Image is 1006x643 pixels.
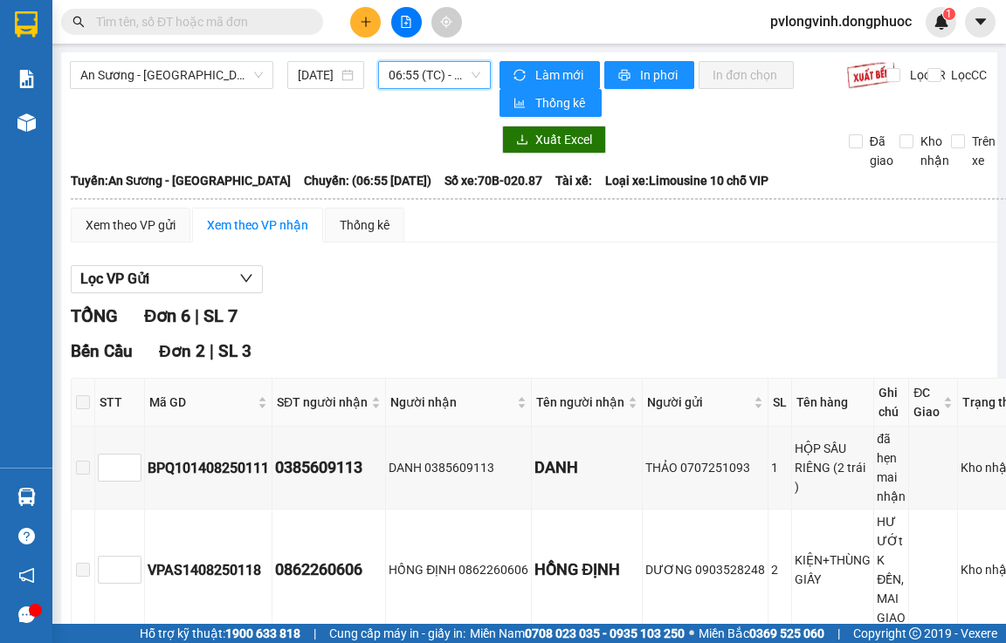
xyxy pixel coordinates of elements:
[500,61,600,89] button: syncLàm mới
[689,630,694,637] span: ⚪️
[18,567,35,584] span: notification
[304,171,431,190] span: Chuyến: (06:55 [DATE])
[17,488,36,506] img: warehouse-icon
[502,126,606,154] button: downloadXuất Excel
[389,458,528,477] div: DANH 0385609113
[756,10,926,32] span: pvlongvinh.dongphuoc
[390,393,513,412] span: Người nhận
[148,559,269,581] div: VPAS1408250118
[946,8,952,20] span: 1
[17,70,36,88] img: solution-icon
[792,379,874,427] th: Tên hàng
[534,455,639,480] div: DANH
[863,132,900,170] span: Đã giao
[225,626,300,640] strong: 1900 633 818
[145,427,272,510] td: BPQ101408250111
[525,626,685,640] strong: 0708 023 035 - 0935 103 250
[140,624,300,643] span: Hỗ trợ kỹ thuật:
[535,65,586,85] span: Làm mới
[389,62,480,88] span: 06:55 (TC) - 70B-020.87
[86,215,176,235] div: Xem theo VP gửi
[768,379,792,427] th: SL
[532,427,643,510] td: DANH
[500,89,602,117] button: bar-chartThống kê
[360,16,372,28] span: plus
[795,551,871,589] div: KIỆN+THÙNG GIẤY
[298,65,338,85] input: 15/08/2025
[903,65,948,85] span: Lọc CR
[400,16,412,28] span: file-add
[944,65,989,85] span: Lọc CC
[846,61,896,89] img: 9k=
[71,305,118,326] span: TỔNG
[640,65,680,85] span: In phơi
[513,69,528,83] span: sync
[771,560,789,579] div: 2
[389,560,528,579] div: HỒNG ĐỊNH 0862260606
[207,215,308,235] div: Xem theo VP nhận
[350,7,381,38] button: plus
[275,557,382,582] div: 0862260606
[391,7,422,38] button: file-add
[909,627,921,640] span: copyright
[536,393,624,412] span: Tên người nhận
[837,624,840,643] span: |
[218,341,251,361] span: SL 3
[877,512,906,627] div: HƯ ƯỚt K ĐỀN, MAI GIAO
[18,528,35,544] span: question-circle
[795,439,871,496] div: HỘP SẦU RIÊNG (2 trái )
[144,305,190,326] span: Đơn 6
[645,560,765,579] div: DƯƠNG 0903528248
[314,624,316,643] span: |
[239,271,253,285] span: down
[534,557,639,582] div: HỒNG ĐỊNH
[516,133,528,147] span: download
[749,626,824,640] strong: 0369 525 060
[15,11,38,38] img: logo-vxr
[96,12,302,31] input: Tìm tên, số ĐT hoặc mã đơn
[72,16,85,28] span: search
[431,7,462,38] button: aim
[605,171,768,190] span: Loại xe: Limousine 10 chỗ VIP
[80,268,149,290] span: Lọc VP Gửi
[513,97,528,111] span: bar-chart
[913,383,940,421] span: ĐC Giao
[275,455,382,480] div: 0385609113
[95,379,145,427] th: STT
[203,305,238,326] span: SL 7
[913,132,956,170] span: Kho nhận
[618,69,633,83] span: printer
[470,624,685,643] span: Miền Nam
[973,14,989,30] span: caret-down
[71,265,263,293] button: Lọc VP Gửi
[80,62,263,88] span: An Sương - Châu Thành
[272,510,386,631] td: 0862260606
[17,113,36,132] img: warehouse-icon
[149,393,254,412] span: Mã GD
[645,458,765,477] div: THẢO 0707251093
[555,171,592,190] span: Tài xế:
[71,341,133,361] span: Bến Cầu
[877,429,906,506] div: đã hẹn mai nhận
[277,393,368,412] span: SĐT người nhận
[699,624,824,643] span: Miền Bắc
[934,14,949,30] img: icon-new-feature
[965,132,1003,170] span: Trên xe
[145,510,272,631] td: VPAS1408250118
[210,341,214,361] span: |
[604,61,694,89] button: printerIn phơi
[272,427,386,510] td: 0385609113
[965,7,996,38] button: caret-down
[18,606,35,623] span: message
[943,8,955,20] sup: 1
[329,624,465,643] span: Cung cấp máy in - giấy in:
[535,130,592,149] span: Xuất Excel
[159,341,205,361] span: Đơn 2
[532,510,643,631] td: HỒNG ĐỊNH
[874,379,909,427] th: Ghi chú
[148,457,269,479] div: BPQ101408250111
[444,171,542,190] span: Số xe: 70B-020.87
[340,215,389,235] div: Thống kê
[647,393,750,412] span: Người gửi
[771,458,789,477] div: 1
